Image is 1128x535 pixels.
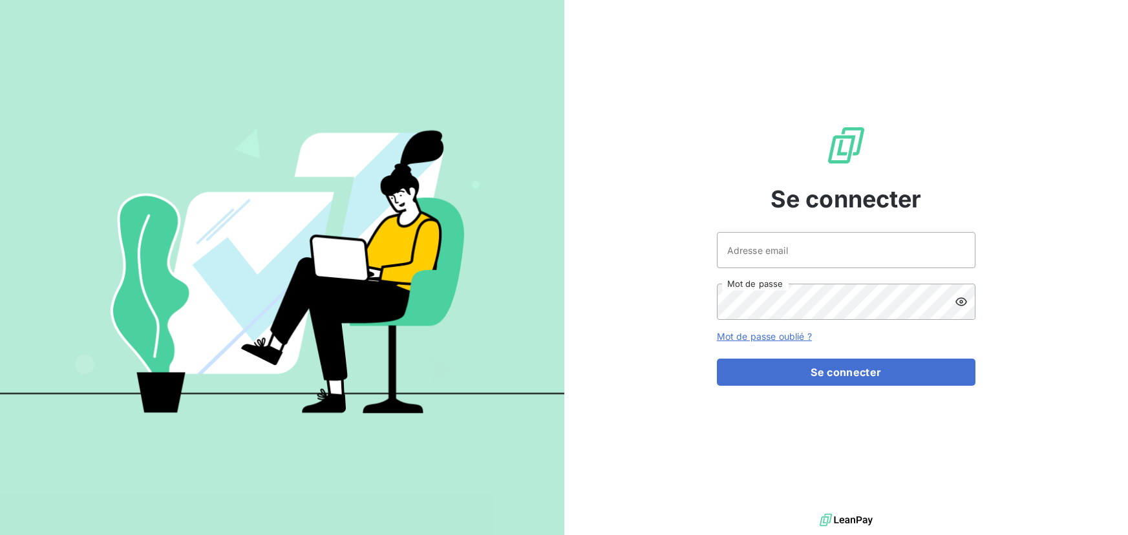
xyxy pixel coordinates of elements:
[771,182,922,216] span: Se connecter
[717,359,975,386] button: Se connecter
[825,125,867,166] img: Logo LeanPay
[717,331,812,342] a: Mot de passe oublié ?
[717,232,975,268] input: placeholder
[820,510,873,530] img: logo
